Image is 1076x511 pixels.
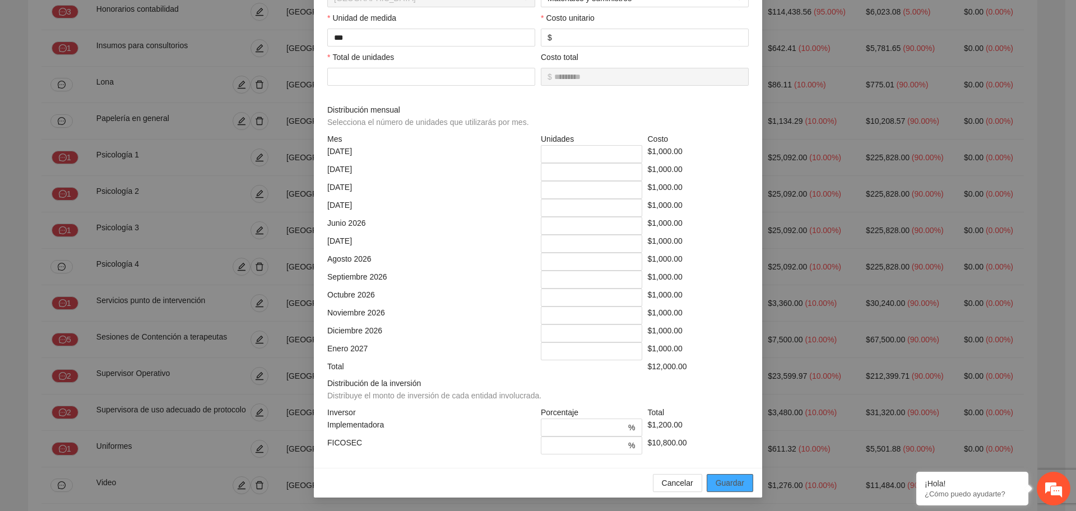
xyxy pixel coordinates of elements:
[653,474,702,492] button: Cancelar
[324,163,538,181] div: [DATE]
[65,150,155,263] span: Estamos en línea.
[645,436,752,454] div: $10,800.00
[327,51,394,63] label: Total de unidades
[645,271,752,289] div: $1,000.00
[541,51,578,63] label: Costo total
[538,133,645,145] div: Unidades
[327,377,546,402] span: Distribución de la inversión
[324,133,538,145] div: Mes
[925,479,1020,488] div: ¡Hola!
[324,342,538,360] div: Enero 2027
[645,342,752,360] div: $1,000.00
[324,436,538,454] div: FICOSEC
[645,217,752,235] div: $1,000.00
[327,104,533,128] span: Distribución mensual
[324,181,538,199] div: [DATE]
[548,31,552,44] span: $
[645,145,752,163] div: $1,000.00
[645,289,752,306] div: $1,000.00
[645,163,752,181] div: $1,000.00
[645,419,752,436] div: $1,200.00
[548,71,552,83] span: $
[327,391,541,400] span: Distribuye el monto de inversión de cada entidad involucrada.
[716,477,744,489] span: Guardar
[327,12,396,24] label: Unidad de medida
[324,145,538,163] div: [DATE]
[707,474,753,492] button: Guardar
[645,253,752,271] div: $1,000.00
[541,12,595,24] label: Costo unitario
[324,199,538,217] div: [DATE]
[645,406,752,419] div: Total
[324,217,538,235] div: Junio 2026
[324,253,538,271] div: Agosto 2026
[324,306,538,324] div: Noviembre 2026
[645,199,752,217] div: $1,000.00
[628,421,635,434] span: %
[645,133,752,145] div: Costo
[6,306,214,345] textarea: Escriba su mensaje y pulse “Intro”
[324,289,538,306] div: Octubre 2026
[324,271,538,289] div: Septiembre 2026
[184,6,211,32] div: Minimizar ventana de chat en vivo
[925,490,1020,498] p: ¿Cómo puedo ayudarte?
[628,439,635,452] span: %
[662,477,693,489] span: Cancelar
[324,406,538,419] div: Inversor
[324,360,538,373] div: Total
[324,235,538,253] div: [DATE]
[324,419,538,436] div: Implementadora
[58,57,188,72] div: Chatee con nosotros ahora
[324,324,538,342] div: Diciembre 2026
[538,406,645,419] div: Porcentaje
[645,235,752,253] div: $1,000.00
[645,181,752,199] div: $1,000.00
[645,324,752,342] div: $1,000.00
[645,306,752,324] div: $1,000.00
[327,118,529,127] span: Selecciona el número de unidades que utilizarás por mes.
[645,360,752,373] div: $12,000.00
